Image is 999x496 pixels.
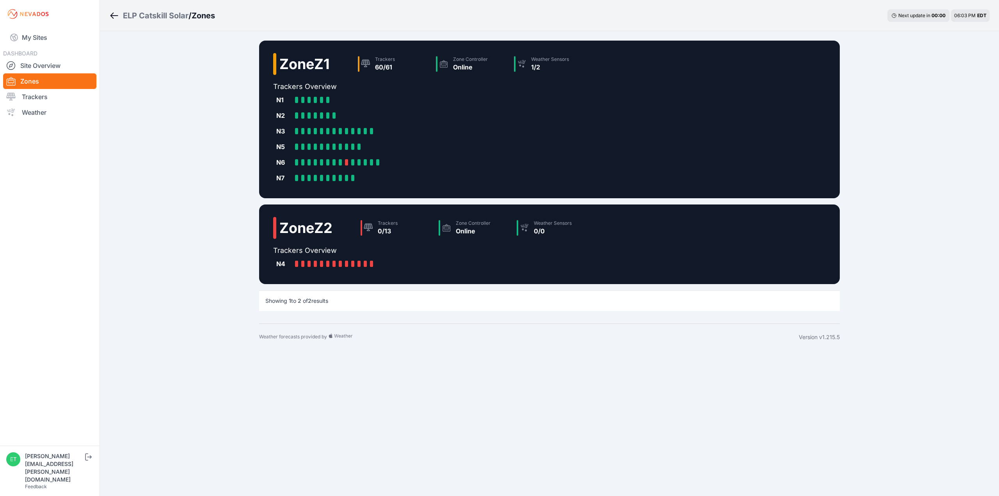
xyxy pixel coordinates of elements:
div: Zone Controller [453,56,488,62]
span: DASHBOARD [3,50,37,57]
span: 2 [298,297,301,304]
div: Weather forecasts provided by [259,333,799,341]
a: Feedback [25,484,47,489]
img: ethan.harte@nevados.solar [6,452,20,466]
div: Zone Controller [456,220,491,226]
div: Weather Sensors [531,56,569,62]
a: Trackers [3,89,96,105]
nav: Breadcrumb [109,5,215,26]
p: Showing to of results [265,297,328,305]
a: Weather [3,105,96,120]
a: Weather Sensors0/0 [514,217,592,239]
span: 2 [308,297,311,304]
div: N4 [276,259,292,268]
span: Next update in [898,12,930,18]
img: Nevados [6,8,50,20]
span: EDT [977,12,987,18]
div: Online [453,62,488,72]
a: ELP Catskill Solar [123,10,188,21]
div: Online [456,226,491,236]
a: Weather Sensors1/2 [511,53,589,75]
a: Trackers60/61 [355,53,433,75]
div: N5 [276,142,292,151]
div: Trackers [375,56,395,62]
div: 0/0 [534,226,572,236]
div: Trackers [378,220,398,226]
h2: Zone Z2 [279,220,332,236]
div: 00 : 00 [931,12,946,19]
span: 1 [289,297,291,304]
div: N3 [276,126,292,136]
h2: Trackers Overview [273,81,589,92]
a: My Sites [3,28,96,47]
div: 60/61 [375,62,395,72]
a: Zones [3,73,96,89]
div: 1/2 [531,62,569,72]
div: N6 [276,158,292,167]
div: [PERSON_NAME][EMAIL_ADDRESS][PERSON_NAME][DOMAIN_NAME] [25,452,84,484]
div: Version v1.215.5 [799,333,840,341]
h2: Zone Z1 [279,56,330,72]
div: N1 [276,95,292,105]
div: 0/13 [378,226,398,236]
div: N7 [276,173,292,183]
div: Weather Sensors [534,220,572,226]
span: / [188,10,192,21]
a: Site Overview [3,58,96,73]
a: Trackers0/13 [357,217,436,239]
h3: Zones [192,10,215,21]
h2: Trackers Overview [273,245,592,256]
span: 06:03 PM [954,12,976,18]
div: N2 [276,111,292,120]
